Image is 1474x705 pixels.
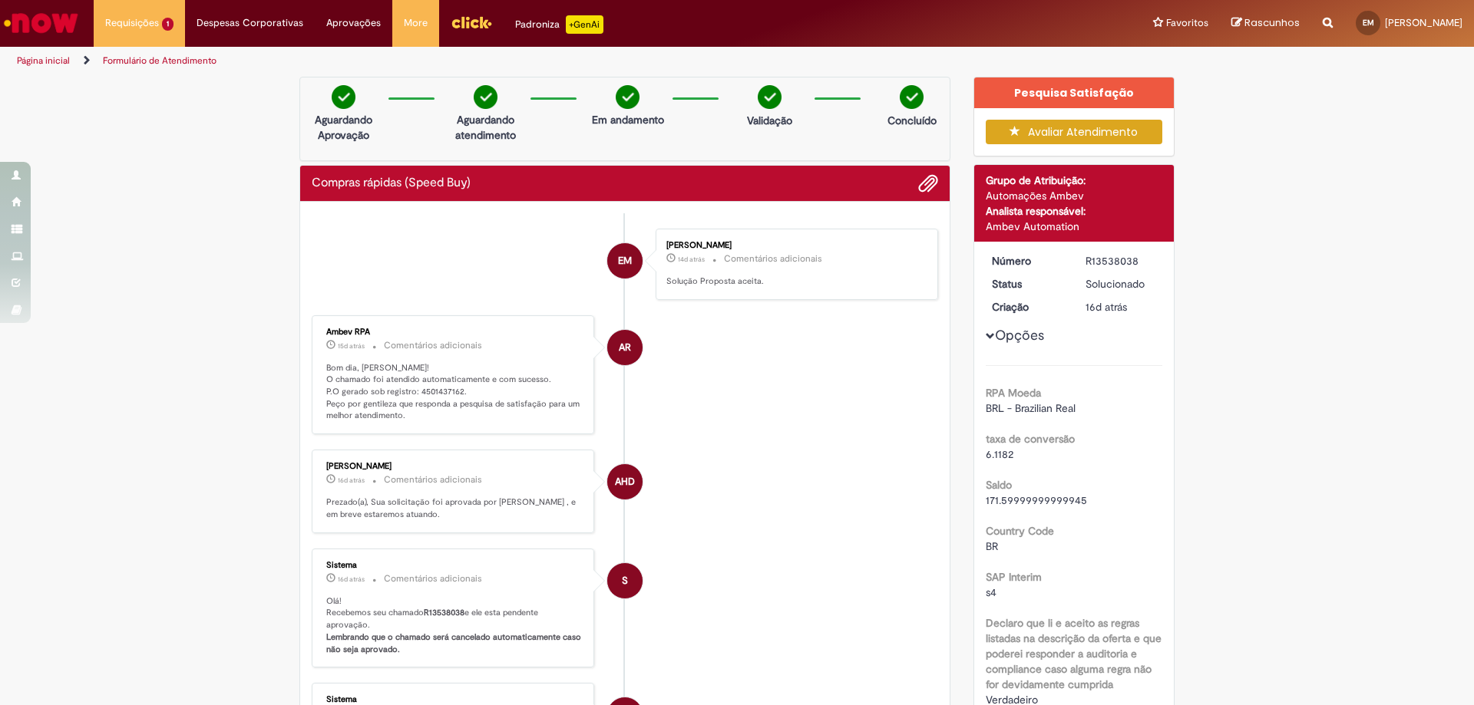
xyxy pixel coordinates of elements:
b: Lembrando que o chamado será cancelado automaticamente caso não seja aprovado. [326,631,583,655]
p: Aguardando atendimento [448,112,523,143]
span: 16d atrás [1086,300,1127,314]
img: check-circle-green.png [758,85,782,109]
time: 16/09/2025 09:12:22 [338,476,365,485]
div: Padroniza [515,15,603,34]
button: Adicionar anexos [918,173,938,193]
img: check-circle-green.png [332,85,355,109]
img: check-circle-green.png [900,85,924,109]
p: Aguardando Aprovação [306,112,381,143]
span: BRL - Brazilian Real [986,401,1076,415]
span: EM [1363,18,1374,28]
span: [PERSON_NAME] [1385,16,1462,29]
a: Formulário de Atendimento [103,54,216,67]
span: AHD [615,463,635,500]
p: +GenAi [566,15,603,34]
div: [PERSON_NAME] [666,241,922,250]
span: Favoritos [1166,15,1208,31]
div: Automações Ambev [986,188,1163,203]
div: Analista responsável: [986,203,1163,219]
img: check-circle-green.png [474,85,497,109]
ul: Trilhas de página [12,47,971,75]
p: Solução Proposta aceita. [666,275,922,288]
span: Rascunhos [1244,15,1300,30]
b: R13538038 [424,607,464,618]
img: check-circle-green.png [616,85,640,109]
div: Ambev RPA [326,328,582,337]
div: Ambev RPA [607,330,643,365]
span: Despesas Corporativas [197,15,303,31]
div: Solucionado [1086,276,1157,292]
time: 16/09/2025 10:03:18 [338,341,365,351]
dt: Criação [980,299,1075,315]
small: Comentários adicionais [724,252,822,265]
p: Concluído [887,113,937,128]
b: SAP Interim [986,570,1042,584]
p: Em andamento [592,112,664,127]
span: More [404,15,428,31]
span: EM [618,242,632,279]
span: 15d atrás [338,341,365,351]
div: Grupo de Atribuição: [986,173,1163,188]
b: RPA Moeda [986,386,1041,400]
time: 16/09/2025 08:31:38 [338,575,365,584]
time: 18/09/2025 09:15:32 [678,255,705,264]
span: BR [986,539,998,553]
div: Ambev Automation [986,219,1163,234]
span: 16d atrás [338,575,365,584]
span: 171.59999999999945 [986,493,1087,507]
time: 16/09/2025 08:31:25 [1086,300,1127,314]
dt: Número [980,253,1075,268]
img: ServiceNow [2,8,81,38]
small: Comentários adicionais [384,473,482,486]
p: Olá! Recebemos seu chamado e ele esta pendente aprovação. [326,595,582,656]
div: Sistema [326,561,582,570]
span: 1 [162,18,174,31]
b: taxa de conversão [986,432,1075,446]
span: 14d atrás [678,255,705,264]
div: Arthur Henrique De Paula Morais [607,464,643,499]
div: Pesquisa Satisfação [974,77,1175,108]
div: 16/09/2025 08:31:25 [1086,299,1157,315]
b: Country Code [986,524,1054,538]
span: S [622,562,628,599]
small: Comentários adicionais [384,572,482,585]
button: Avaliar Atendimento [986,120,1163,144]
span: Requisições [105,15,159,31]
span: s4 [986,585,996,599]
b: Declaro que li e aceito as regras listadas na descrição da oferta e que poderei responder a audit... [986,616,1162,691]
span: 16d atrás [338,476,365,485]
div: R13538038 [1086,253,1157,268]
img: click_logo_yellow_360x200.png [451,11,492,34]
span: Aprovações [326,15,381,31]
div: Sistema [326,695,582,704]
a: Rascunhos [1231,16,1300,31]
b: Saldo [986,478,1012,492]
p: Bom dia, [PERSON_NAME]! O chamado foi atendido automaticamente e com sucesso. P.O gerado sob regi... [326,362,582,423]
p: Validação [747,113,792,128]
small: Comentários adicionais [384,339,482,352]
div: Eduardo Sanches Moreira [607,243,643,278]
h2: Compras rápidas (Speed Buy) Histórico de tíquete [312,176,471,190]
div: System [607,563,643,598]
div: [PERSON_NAME] [326,462,582,471]
span: AR [619,329,631,366]
span: 6.1182 [986,447,1013,461]
a: Página inicial [17,54,70,67]
p: Prezado(a), Sua solicitação foi aprovada por [PERSON_NAME] , e em breve estaremos atuando. [326,496,582,520]
dt: Status [980,276,1075,292]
